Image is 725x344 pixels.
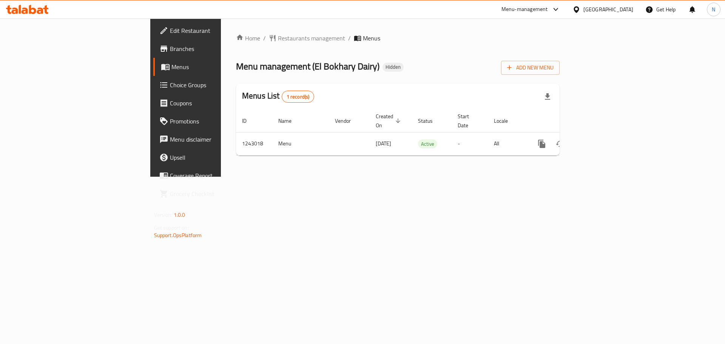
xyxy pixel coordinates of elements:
[278,34,345,43] span: Restaurants management
[363,34,380,43] span: Menus
[376,112,403,130] span: Created On
[533,135,551,153] button: more
[170,153,265,162] span: Upsell
[154,230,202,240] a: Support.OpsPlatform
[418,139,437,148] div: Active
[153,148,271,167] a: Upsell
[348,34,351,43] li: /
[236,34,560,43] nav: breadcrumb
[153,112,271,130] a: Promotions
[170,135,265,144] span: Menu disclaimer
[712,5,715,14] span: N
[171,62,265,71] span: Menus
[527,110,611,133] th: Actions
[383,63,404,72] div: Hidden
[418,140,437,148] span: Active
[170,117,265,126] span: Promotions
[153,76,271,94] a: Choice Groups
[583,5,633,14] div: [GEOGRAPHIC_DATA]
[242,90,314,103] h2: Menus List
[174,210,185,220] span: 1.0.0
[418,116,443,125] span: Status
[269,34,345,43] a: Restaurants management
[488,132,527,155] td: All
[501,5,548,14] div: Menu-management
[170,44,265,53] span: Branches
[376,139,391,148] span: [DATE]
[154,210,173,220] span: Version:
[458,112,479,130] span: Start Date
[507,63,554,73] span: Add New Menu
[153,22,271,40] a: Edit Restaurant
[154,223,189,233] span: Get support on:
[272,132,329,155] td: Menu
[153,58,271,76] a: Menus
[236,110,611,156] table: enhanced table
[153,40,271,58] a: Branches
[282,91,315,103] div: Total records count
[170,171,265,180] span: Coverage Report
[282,93,314,100] span: 1 record(s)
[452,132,488,155] td: -
[551,135,569,153] button: Change Status
[153,185,271,203] a: Grocery Checklist
[153,167,271,185] a: Coverage Report
[236,58,379,75] span: Menu management ( El Bokhary Dairy )
[170,189,265,198] span: Grocery Checklist
[538,88,557,106] div: Export file
[242,116,256,125] span: ID
[494,116,518,125] span: Locale
[335,116,361,125] span: Vendor
[278,116,301,125] span: Name
[153,130,271,148] a: Menu disclaimer
[501,61,560,75] button: Add New Menu
[153,94,271,112] a: Coupons
[383,64,404,70] span: Hidden
[170,26,265,35] span: Edit Restaurant
[170,99,265,108] span: Coupons
[170,80,265,89] span: Choice Groups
